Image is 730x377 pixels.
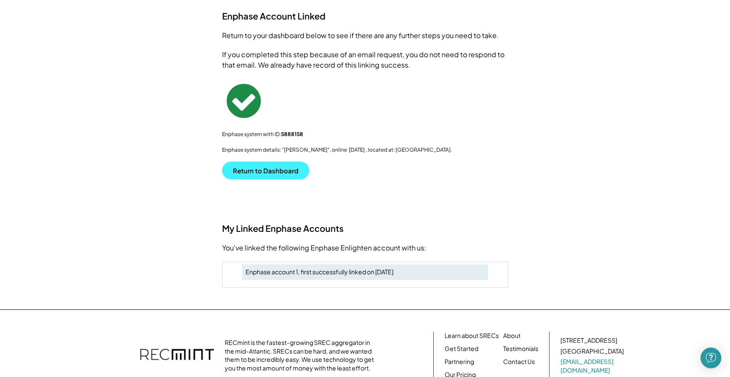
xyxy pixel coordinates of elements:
[246,268,484,276] div: Enphase account 1, first successfully linked on [DATE]
[222,243,508,253] div: You've linked the following Enphase Enlighten account with us:
[222,10,325,22] h3: Enphase Account Linked
[503,357,535,366] a: Contact Us
[222,146,508,153] div: Enphase system details: "[PERSON_NAME]", online [DATE] , located at: [GEOGRAPHIC_DATA].
[445,344,478,353] a: Get Started
[503,344,538,353] a: Testimonials
[222,30,508,41] div: Return to your dashboard below to see if there are any further steps you need to take.
[222,162,309,179] button: Return to Dashboard
[140,340,214,370] img: recmint-logotype%403x.png
[701,348,721,368] div: Open Intercom Messenger
[560,357,625,374] a: [EMAIL_ADDRESS][DOMAIN_NAME]
[222,49,508,70] div: If you completed this step because of an email request, you do not need to respond to that email....
[222,131,508,138] div: Enphase system with ID:
[560,336,617,345] div: [STREET_ADDRESS]
[281,131,303,137] strong: 5888158
[222,223,508,234] h3: My Linked Enphase Accounts
[445,357,474,366] a: Partnering
[560,347,624,356] div: [GEOGRAPHIC_DATA]
[225,338,379,372] div: RECmint is the fastest-growing SREC aggregator in the mid-Atlantic. SRECs can be hard, and we wan...
[445,331,499,340] a: Learn about SRECs
[503,331,520,340] a: About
